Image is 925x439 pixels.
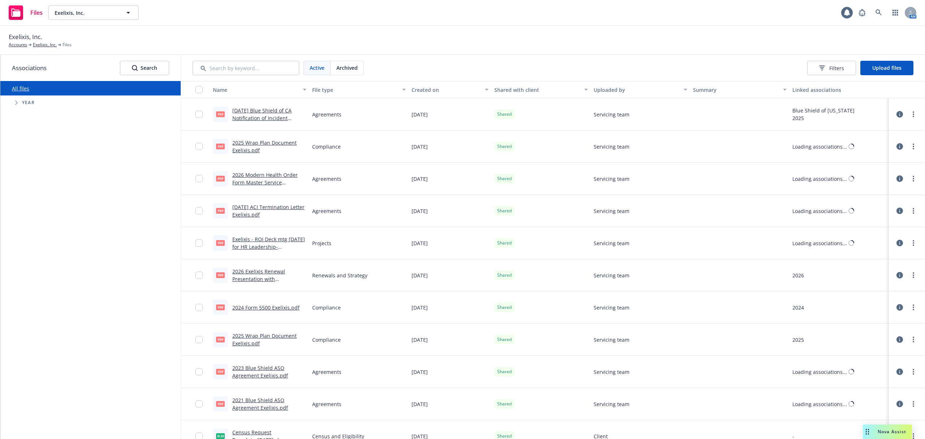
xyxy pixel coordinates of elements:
button: SearchSearch [120,61,169,75]
input: Toggle Row Selected [195,400,203,408]
button: Created on [409,81,491,98]
a: Report a Bug [855,5,869,20]
span: Year [22,101,35,105]
input: Toggle Row Selected [195,368,203,375]
span: Servicing team [594,336,629,344]
span: Renewals and Strategy [312,272,367,279]
span: [DATE] [412,336,428,344]
a: [DATE] Blue Shield of CA Notification of Incident Exelixis.pdf [232,107,292,129]
a: Accounts [9,42,27,48]
span: Shared [497,336,512,343]
div: Loading associations... [792,368,847,376]
div: Search [132,61,157,75]
input: Toggle Row Selected [195,239,203,247]
span: Agreements [312,400,341,408]
input: Toggle Row Selected [195,111,203,118]
span: Servicing team [594,143,629,150]
span: [DATE] [412,175,428,183]
span: Compliance [312,143,341,150]
div: 2024 [792,304,804,311]
span: Nova Assist [878,429,906,435]
div: Loading associations... [792,175,847,183]
span: Compliance [312,304,341,311]
div: Drag to move [863,425,872,439]
span: pdf [216,304,225,310]
a: more [909,271,918,280]
input: Toggle Row Selected [195,143,203,150]
button: Uploaded by [591,81,690,98]
span: Servicing team [594,207,629,215]
input: Toggle Row Selected [195,272,203,279]
a: Exelixis - ROI Deck mtg [DATE] for HR Leadership- decisions..pdf [232,236,305,258]
a: more [909,335,918,344]
span: Compliance [312,336,341,344]
span: pdf [216,144,225,149]
span: Projects [312,239,331,247]
div: Name [213,86,298,94]
button: Upload files [860,61,913,75]
button: Shared with client [491,81,591,98]
a: more [909,239,918,247]
input: Search by keyword... [193,61,299,75]
span: pdf [216,111,225,117]
a: more [909,206,918,215]
span: pdf [216,401,225,406]
span: Agreements [312,368,341,376]
a: [DATE] ACI Termination Letter Exelixis.pdf [232,204,305,218]
span: Shared [497,368,512,375]
span: Agreements [312,175,341,183]
button: Nova Assist [863,425,912,439]
span: [DATE] [412,304,428,311]
div: Uploaded by [594,86,679,94]
span: Shared [497,272,512,278]
span: Files [30,10,43,16]
span: Active [310,64,324,72]
span: pdf [216,240,225,246]
span: Servicing team [594,368,629,376]
span: [DATE] [412,400,428,408]
button: Linked associations [790,81,889,98]
span: [DATE] [412,272,428,279]
span: Filters [829,64,844,72]
span: [DATE] [412,207,428,215]
a: 2024 Form 5500 Exelixis.pdf [232,304,300,311]
button: File type [309,81,409,98]
span: Shared [497,111,512,118]
div: Loading associations... [792,239,847,247]
div: Loading associations... [792,143,847,150]
span: pdf [216,176,225,181]
span: Shared [497,240,512,246]
a: more [909,110,918,119]
a: Files [6,3,46,23]
span: Agreements [312,111,341,118]
a: Exelixis, Inc. [33,42,57,48]
button: Summary [690,81,790,98]
a: more [909,174,918,183]
span: Servicing team [594,272,629,279]
span: Shared [497,304,512,311]
span: Shared [497,143,512,150]
span: Exelixis, Inc. [55,9,117,17]
input: Toggle Row Selected [195,336,203,343]
span: Filters [819,64,844,72]
input: Toggle Row Selected [195,207,203,214]
span: Servicing team [594,111,629,118]
a: 2026 Exelixis Renewal Presentation with [PERSON_NAME] and [PERSON_NAME].pdf [232,268,285,298]
span: Archived [336,64,358,72]
button: Name [210,81,309,98]
div: Created on [412,86,481,94]
div: Loading associations... [792,400,847,408]
span: Exelixis, Inc. [9,32,42,42]
div: Tree Example [0,95,181,110]
span: pdf [216,369,225,374]
span: pdf [216,337,225,342]
input: Select all [195,86,203,93]
span: Shared [497,208,512,214]
svg: Search [132,65,138,71]
a: Switch app [888,5,903,20]
div: 2026 [792,272,804,279]
div: Shared with client [494,86,580,94]
div: 2025 [792,336,804,344]
span: Servicing team [594,239,629,247]
span: Upload files [872,64,902,71]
